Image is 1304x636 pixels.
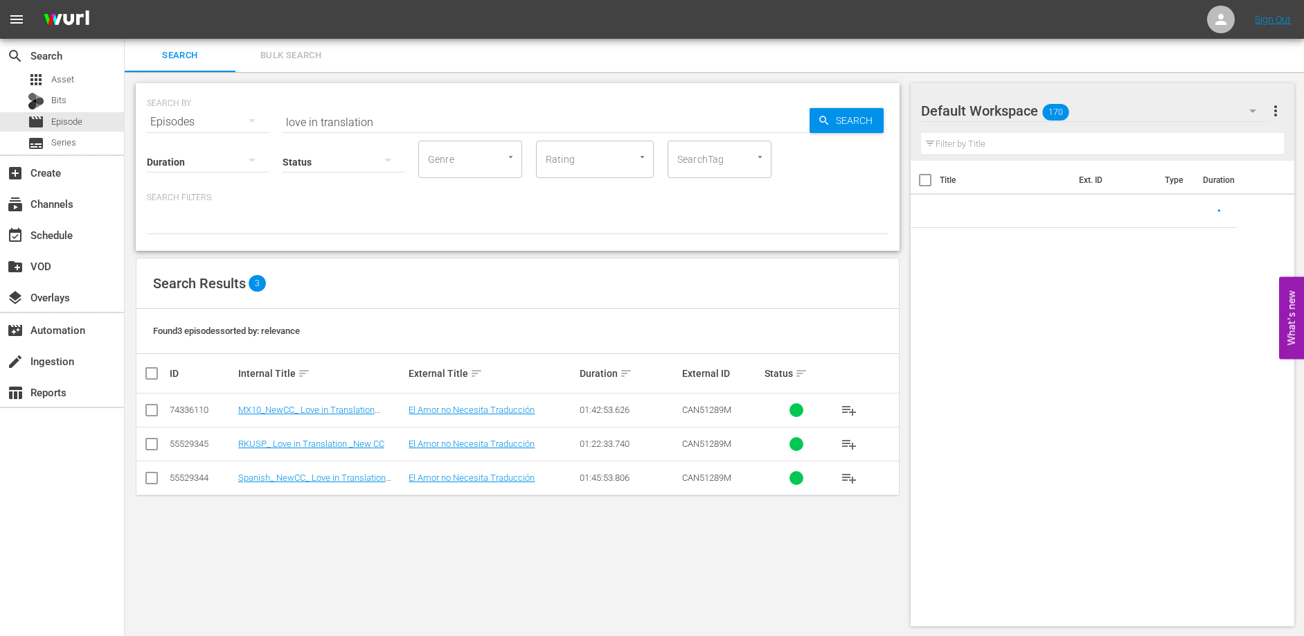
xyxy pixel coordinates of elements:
[1279,277,1304,360] button: Open Feedback Widget
[580,405,678,415] div: 01:42:53.626
[1195,161,1278,200] th: Duration
[620,367,632,380] span: sort
[409,472,535,483] a: El Amor no Necesita Traducción
[51,73,74,87] span: Asset
[51,94,66,107] span: Bits
[409,365,575,382] div: External Title
[170,439,234,449] div: 55529345
[153,326,300,336] span: Found 3 episodes sorted by: relevance
[238,405,380,425] a: MX10_NewCC_ Love in Translation _ReelOne
[1071,161,1156,200] th: Ext. ID
[795,367,807,380] span: sort
[7,227,24,244] span: Schedule
[841,470,857,486] span: playlist_add
[249,275,266,292] span: 3
[810,108,884,133] button: Search
[682,405,731,415] span: CAN51289M
[28,71,44,88] span: Asset
[238,472,391,493] a: Spanish_ NewCC_ Love in Translation _ReelOne
[28,135,44,152] span: Series
[170,368,234,379] div: ID
[1043,98,1069,127] span: 170
[832,394,866,427] button: playlist_add
[580,365,678,382] div: Duration
[682,368,760,379] div: External ID
[147,192,888,204] p: Search Filters:
[7,48,24,64] span: Search
[1156,161,1195,200] th: Type
[238,365,405,382] div: Internal Title
[504,150,517,164] button: Open
[682,472,731,483] span: CAN51289M
[8,11,25,28] span: menu
[409,405,535,415] a: El Amor no Necesita Traducción
[841,402,857,418] span: playlist_add
[1267,103,1284,119] span: more_vert
[636,150,649,164] button: Open
[28,93,44,109] div: Bits
[1267,94,1284,127] button: more_vert
[832,427,866,461] button: playlist_add
[133,48,227,64] span: Search
[147,103,269,141] div: Episodes
[238,439,384,449] a: RKUSP_ Love in Translation _New CC
[51,136,76,150] span: Series
[832,461,866,495] button: playlist_add
[940,161,1071,200] th: Title
[298,367,310,380] span: sort
[682,439,731,449] span: CAN51289M
[7,322,24,339] span: Automation
[580,472,678,483] div: 01:45:53.806
[33,3,100,36] img: ans4CAIJ8jUAAAAAAAAAAAAAAAAAAAAAAAAgQb4GAAAAAAAAAAAAAAAAAAAAAAAAJMjXAAAAAAAAAAAAAAAAAAAAAAAAgAT5G...
[841,436,857,452] span: playlist_add
[830,108,884,133] span: Search
[470,367,483,380] span: sort
[170,472,234,483] div: 55529344
[765,365,829,382] div: Status
[1255,14,1291,25] a: Sign Out
[28,114,44,130] span: Episode
[7,385,24,401] span: Reports
[7,290,24,306] span: Overlays
[7,196,24,213] span: Channels
[7,258,24,275] span: VOD
[7,165,24,182] span: Create
[7,353,24,370] span: Ingestion
[51,115,82,129] span: Episode
[921,91,1269,130] div: Default Workspace
[753,150,767,164] button: Open
[153,275,246,292] span: Search Results
[170,405,234,415] div: 74336110
[409,439,535,449] a: El Amor no Necesita Traducción
[580,439,678,449] div: 01:22:33.740
[244,48,338,64] span: Bulk Search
